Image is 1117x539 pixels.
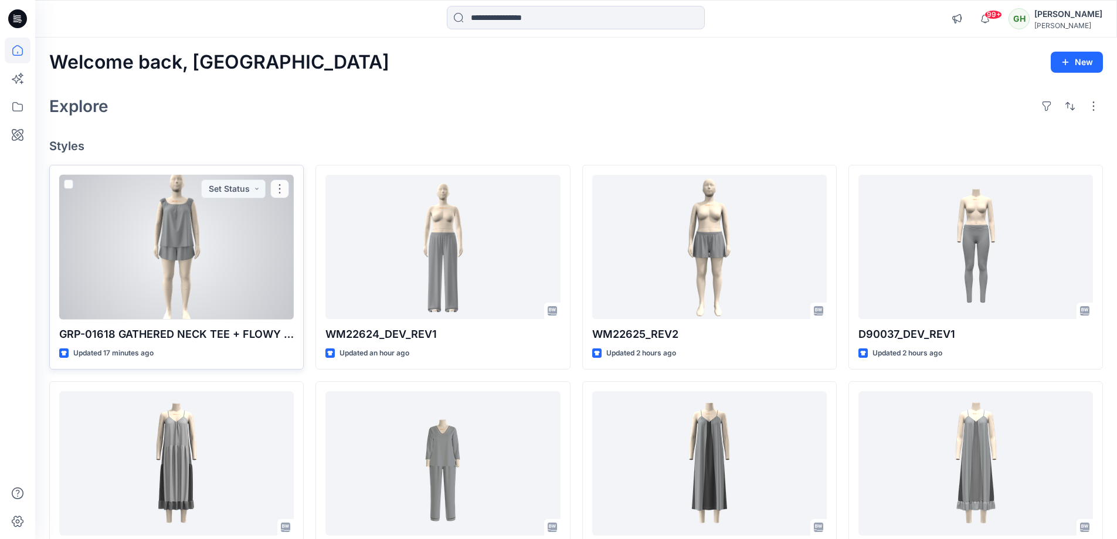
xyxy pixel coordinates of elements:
[59,391,294,536] a: WK00092C_DEVELOPMENT
[592,326,827,343] p: WM22625_REV2
[858,175,1093,320] a: D90037_DEV_REV1
[49,97,108,116] h2: Explore
[872,347,942,360] p: Updated 2 hours ago
[858,326,1093,343] p: D90037_DEV_REV1
[49,52,389,73] h2: Welcome back, [GEOGRAPHIC_DATA]
[606,347,676,360] p: Updated 2 hours ago
[325,326,560,343] p: WM22624_DEV_REV1
[49,139,1103,153] h4: Styles
[73,347,154,360] p: Updated 17 minutes ago
[325,391,560,536] a: CH92698_DEV_REV3
[592,391,827,536] a: WK00092B_DEVELOPMENT
[984,10,1002,19] span: 99+
[59,175,294,320] a: GRP-01618 GATHERED NECK TEE + FLOWY SHORT_REV1
[325,175,560,320] a: WM22624_DEV_REV1
[592,175,827,320] a: WM22625_REV2
[858,391,1093,536] a: WK00092 A MAXI CHEMISE_DEV_REV1
[1051,52,1103,73] button: New
[1034,7,1102,21] div: [PERSON_NAME]
[59,326,294,343] p: GRP-01618 GATHERED NECK TEE + FLOWY SHORT_REV1
[1009,8,1030,29] div: GH
[339,347,409,360] p: Updated an hour ago
[1034,21,1102,30] div: [PERSON_NAME]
